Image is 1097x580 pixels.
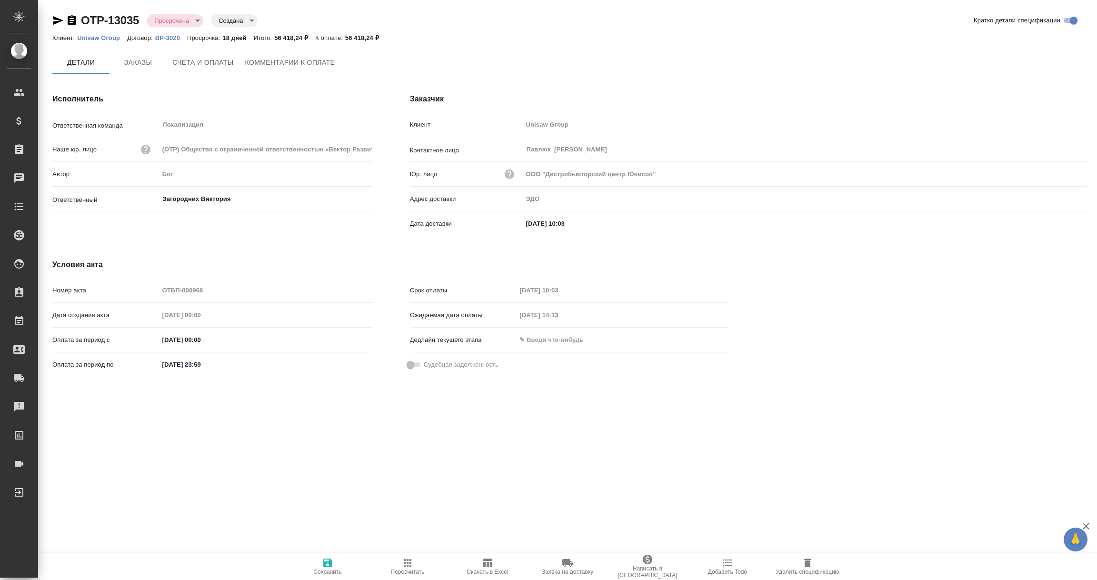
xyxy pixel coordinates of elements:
[516,333,599,347] input: ✎ Введи что-нибудь
[410,219,523,229] p: Дата доставки
[315,34,345,41] p: К оплате:
[151,17,192,25] button: Просрочена
[222,34,253,41] p: 18 дней
[52,259,729,270] h4: Условия акта
[159,283,372,297] input: Пустое поле
[52,121,159,130] p: Ответственная команда
[52,335,159,345] p: Оплата за период с
[523,217,606,230] input: ✎ Введи что-нибудь
[187,34,222,41] p: Просрочка:
[410,335,517,345] p: Дедлайн текущего этапа
[410,310,517,320] p: Ожидаемая дата оплаты
[52,170,159,179] p: Автор
[66,15,78,26] button: Скопировать ссылку
[345,34,386,41] p: 56 418,24 ₽
[211,14,257,27] div: Просрочена
[254,34,274,41] p: Итого:
[77,34,127,41] p: Unisaw Group
[216,17,246,25] button: Создана
[523,118,1087,131] input: Пустое поле
[52,360,159,370] p: Оплата за период по
[77,33,127,41] a: Unisaw Group
[367,198,369,200] button: Open
[155,33,187,41] a: ВР-3020
[52,195,159,205] p: Ответственный
[1064,528,1087,551] button: 🙏
[410,170,438,179] p: Юр. лицо
[523,192,1087,206] input: Пустое поле
[410,286,517,295] p: Срок оплаты
[52,34,77,41] p: Клиент:
[410,194,523,204] p: Адрес доставки
[159,308,242,322] input: Пустое поле
[147,14,203,27] div: Просрочена
[127,34,155,41] p: Договор:
[523,167,1087,181] input: Пустое поле
[155,34,187,41] p: ВР-3020
[159,333,242,347] input: ✎ Введи что-нибудь
[424,360,499,370] span: Судебная задолженность
[516,308,599,322] input: Пустое поле
[52,286,159,295] p: Номер акта
[58,57,104,69] span: Детали
[274,34,315,41] p: 56 418,24 ₽
[159,142,372,156] input: Пустое поле
[52,93,372,105] h4: Исполнитель
[410,120,523,130] p: Клиент
[410,146,523,155] p: Контактное лицо
[52,145,97,154] p: Наше юр. лицо
[52,310,159,320] p: Дата создания акта
[81,14,139,27] a: OTP-13035
[115,57,161,69] span: Заказы
[410,93,1087,105] h4: Заказчик
[974,16,1060,25] span: Кратко детали спецификации
[52,15,64,26] button: Скопировать ссылку для ЯМессенджера
[245,57,335,69] span: Комментарии к оплате
[516,283,599,297] input: Пустое поле
[159,358,242,371] input: ✎ Введи что-нибудь
[159,167,372,181] input: Пустое поле
[1067,530,1084,550] span: 🙏
[172,57,234,69] span: Счета и оплаты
